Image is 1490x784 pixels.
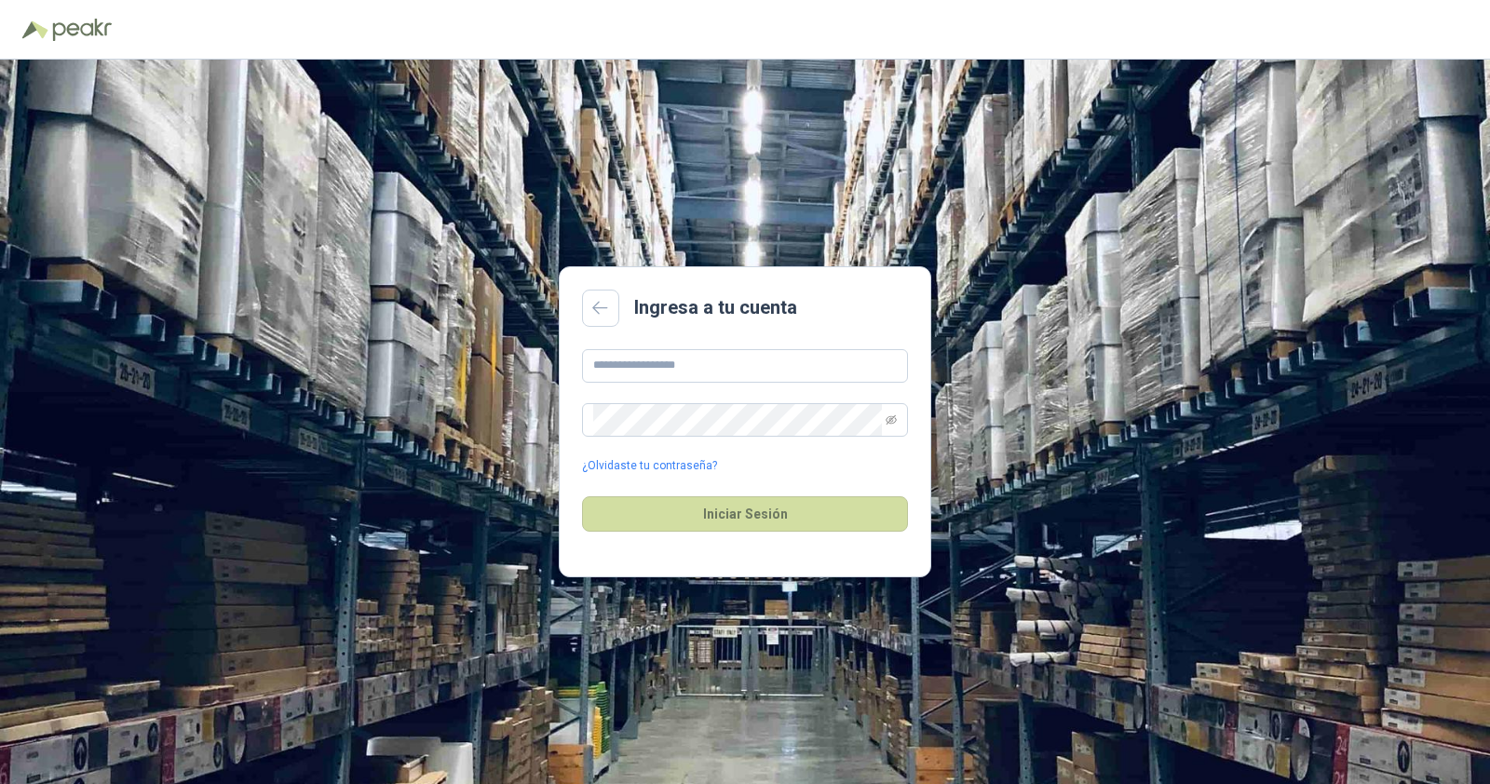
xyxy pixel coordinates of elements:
[52,19,112,41] img: Peakr
[886,414,897,426] span: eye-invisible
[634,293,797,322] h2: Ingresa a tu cuenta
[582,457,717,475] a: ¿Olvidaste tu contraseña?
[22,20,48,39] img: Logo
[582,496,908,532] button: Iniciar Sesión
